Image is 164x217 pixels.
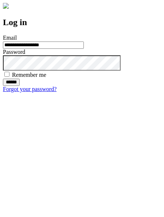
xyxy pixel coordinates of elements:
a: Forgot your password? [3,86,56,92]
label: Email [3,35,17,41]
h2: Log in [3,17,161,27]
label: Remember me [12,72,46,78]
img: logo-4e3dc11c47720685a147b03b5a06dd966a58ff35d612b21f08c02c0306f2b779.png [3,3,9,9]
label: Password [3,49,25,55]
